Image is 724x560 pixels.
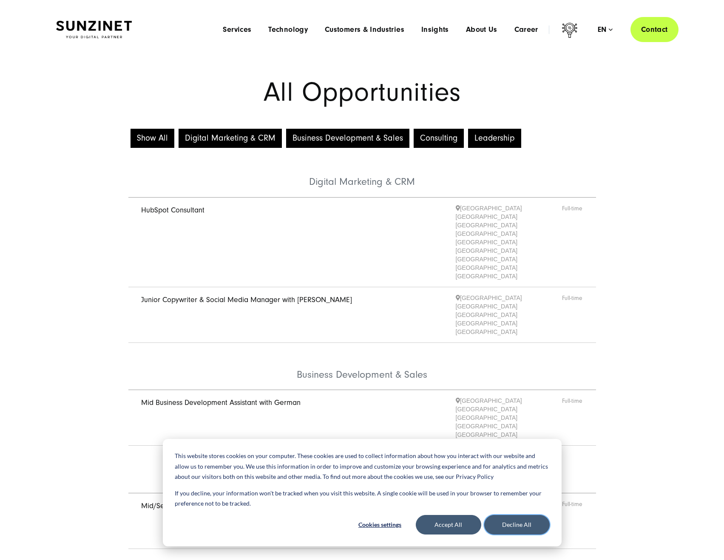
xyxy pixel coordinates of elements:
[466,25,497,34] a: About Us
[456,294,562,336] span: [GEOGRAPHIC_DATA] [GEOGRAPHIC_DATA] [GEOGRAPHIC_DATA] [GEOGRAPHIC_DATA] [GEOGRAPHIC_DATA]
[562,204,583,280] span: Full-time
[562,500,583,542] span: Full-time
[128,343,596,390] li: Business Development & Sales
[598,25,613,34] div: en
[421,25,449,34] a: Insights
[128,150,596,198] li: Digital Marketing & CRM
[414,129,464,148] button: Consulting
[56,79,668,105] h1: All Opportunities
[175,451,550,482] p: This website stores cookies on your computer. These cookies are used to collect information about...
[56,21,132,39] img: SUNZINET Full Service Digital Agentur
[325,25,404,34] a: Customers & Industries
[141,398,301,407] a: Mid Business Development Assistant with German
[416,515,481,535] button: Accept All
[141,501,337,510] a: Mid/Senior Salesforce Consultant (focus on Marketing Cloud)
[562,396,583,439] span: Full-time
[468,129,521,148] button: Leadership
[223,25,251,34] a: Services
[175,488,550,509] p: If you decline, your information won’t be tracked when you visit this website. A single cookie wi...
[286,129,409,148] button: Business Development & Sales
[484,515,550,535] button: Decline All
[514,25,538,34] a: Career
[179,129,282,148] button: Digital Marketing & CRM
[456,204,562,280] span: [GEOGRAPHIC_DATA] [GEOGRAPHIC_DATA] [GEOGRAPHIC_DATA] [GEOGRAPHIC_DATA] [GEOGRAPHIC_DATA] [GEOGRA...
[131,129,174,148] button: Show All
[141,295,352,304] a: Junior Copywriter & Social Media Manager with [PERSON_NAME]
[268,25,308,34] a: Technology
[456,396,562,439] span: [GEOGRAPHIC_DATA] [GEOGRAPHIC_DATA] [GEOGRAPHIC_DATA] [GEOGRAPHIC_DATA] [GEOGRAPHIC_DATA]
[128,446,596,493] li: Consulting
[141,206,204,215] a: HubSpot Consultant
[163,439,562,546] div: Cookie banner
[347,515,413,535] button: Cookies settings
[562,294,583,336] span: Full-time
[630,17,679,42] a: Contact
